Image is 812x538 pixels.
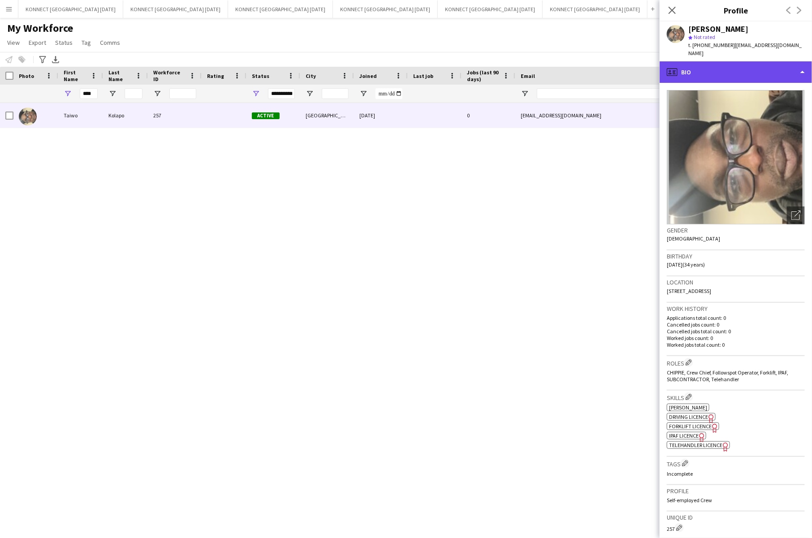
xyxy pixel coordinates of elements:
[100,39,120,47] span: Comms
[462,103,515,128] div: 0
[667,513,805,521] h3: Unique ID
[58,103,103,128] div: Taiwo
[667,341,805,348] p: Worked jobs total count: 0
[413,73,433,79] span: Last job
[4,37,23,48] a: View
[252,112,280,119] span: Active
[123,0,228,18] button: KONNECT [GEOGRAPHIC_DATA] [DATE]
[108,90,117,98] button: Open Filter Menu
[82,39,91,47] span: Tag
[300,103,354,128] div: [GEOGRAPHIC_DATA]
[7,22,73,35] span: My Workforce
[667,305,805,313] h3: Work history
[25,37,50,48] a: Export
[252,73,269,79] span: Status
[667,487,805,495] h3: Profile
[667,321,805,328] p: Cancelled jobs count: 0
[667,288,711,294] span: [STREET_ADDRESS]
[660,61,812,83] div: Bio
[64,69,87,82] span: First Name
[359,73,377,79] span: Joined
[669,413,708,420] span: Driving Licence
[228,0,333,18] button: KONNECT [GEOGRAPHIC_DATA] [DATE]
[667,335,805,341] p: Worked jobs count: 0
[667,314,805,321] p: Applications total count: 0
[667,328,805,335] p: Cancelled jobs total count: 0
[252,90,260,98] button: Open Filter Menu
[667,358,805,367] h3: Roles
[543,0,648,18] button: KONNECT [GEOGRAPHIC_DATA] [DATE]
[667,523,805,532] div: 257
[7,39,20,47] span: View
[153,90,161,98] button: Open Filter Menu
[19,108,37,125] img: Taiwo Kolapo
[787,207,805,224] div: Open photos pop-in
[148,103,202,128] div: 257
[37,54,48,65] app-action-btn: Advanced filters
[667,278,805,286] h3: Location
[667,252,805,260] h3: Birthday
[108,69,132,82] span: Last Name
[55,39,73,47] span: Status
[667,392,805,402] h3: Skills
[50,54,61,65] app-action-btn: Export XLSX
[667,470,805,477] p: Incomplete
[669,442,722,448] span: Telehandler Licence
[376,88,402,99] input: Joined Filter Input
[515,103,695,128] div: [EMAIL_ADDRESS][DOMAIN_NAME]
[29,39,46,47] span: Export
[467,69,499,82] span: Jobs (last 90 days)
[667,235,720,242] span: [DEMOGRAPHIC_DATA]
[667,459,805,468] h3: Tags
[669,404,707,411] span: [PERSON_NAME]
[667,369,788,383] span: CHIPPIE, Crew Chief, Followspot Operator, Forklift, IPAF, SUBCONTRACTOR, Telehandler
[667,497,805,504] p: Self-employed Crew
[359,90,367,98] button: Open Filter Menu
[169,88,196,99] input: Workforce ID Filter Input
[694,34,715,40] span: Not rated
[19,73,34,79] span: Photo
[688,42,802,56] span: | [EMAIL_ADDRESS][DOMAIN_NAME]
[667,226,805,234] h3: Gender
[306,73,316,79] span: City
[153,69,186,82] span: Workforce ID
[207,73,224,79] span: Rating
[103,103,148,128] div: Kolapo
[688,25,748,33] div: [PERSON_NAME]
[688,42,735,48] span: t. [PHONE_NUMBER]
[669,423,712,430] span: Forklift Licence
[354,103,408,128] div: [DATE]
[52,37,76,48] a: Status
[660,4,812,16] h3: Profile
[78,37,95,48] a: Tag
[667,90,805,224] img: Crew avatar or photo
[96,37,124,48] a: Comms
[333,0,438,18] button: KONNECT [GEOGRAPHIC_DATA] [DATE]
[537,88,689,99] input: Email Filter Input
[521,73,535,79] span: Email
[125,88,143,99] input: Last Name Filter Input
[306,90,314,98] button: Open Filter Menu
[322,88,349,99] input: City Filter Input
[667,261,705,268] span: [DATE] (34 years)
[669,432,699,439] span: IPAF Licence
[64,90,72,98] button: Open Filter Menu
[521,90,529,98] button: Open Filter Menu
[18,0,123,18] button: KONNECT [GEOGRAPHIC_DATA] [DATE]
[438,0,543,18] button: KONNECT [GEOGRAPHIC_DATA] [DATE]
[80,88,98,99] input: First Name Filter Input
